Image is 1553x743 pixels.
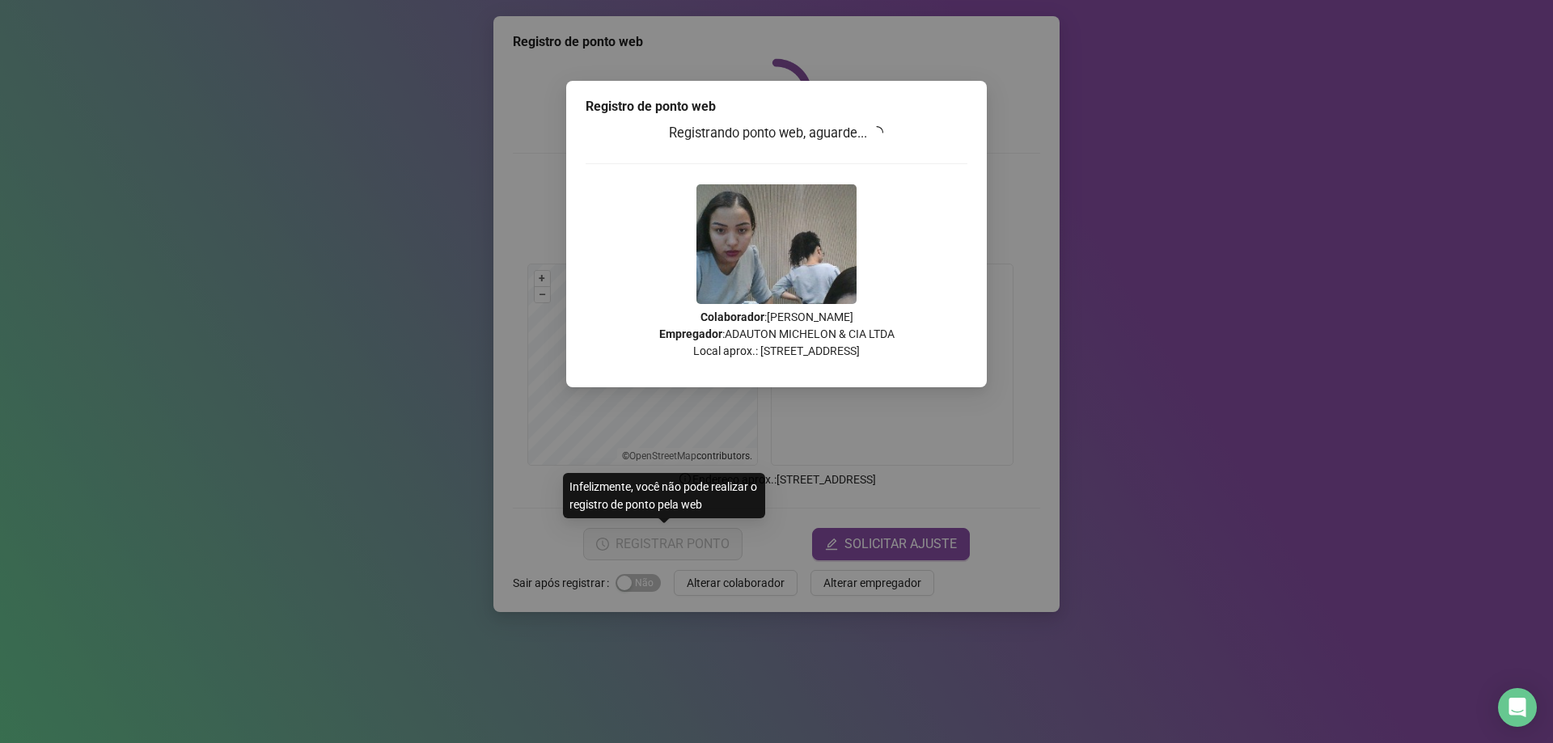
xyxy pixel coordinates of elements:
img: 2Q== [696,184,857,304]
h3: Registrando ponto web, aguarde... [586,123,967,144]
span: loading [870,126,883,139]
div: Infelizmente, você não pode realizar o registro de ponto pela web [563,473,765,518]
div: Registro de ponto web [586,97,967,116]
strong: Empregador [659,327,722,340]
p: : [PERSON_NAME] : ADAUTON MICHELON & CIA LTDA Local aprox.: [STREET_ADDRESS] [586,309,967,360]
div: Open Intercom Messenger [1498,688,1537,727]
strong: Colaborador [700,310,764,323]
